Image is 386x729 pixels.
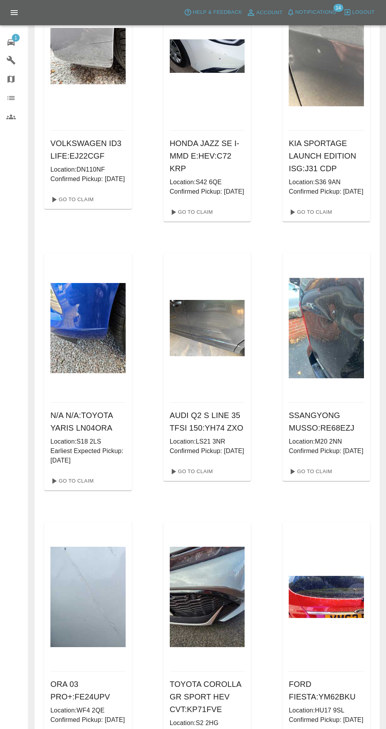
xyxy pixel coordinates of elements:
[50,678,126,703] h6: ORA 03 PRO+ : FE24UPV
[5,3,24,22] button: Open drawer
[289,409,364,434] h6: SSANGYONG MUSSO : RE68EZJ
[170,718,245,728] p: Location: S2 2HG
[289,187,364,196] p: Confirmed Pickup: [DATE]
[289,178,364,187] p: Location: S36 9AN
[286,206,334,218] a: Go To Claim
[244,6,285,19] a: Account
[50,174,126,184] p: Confirmed Pickup: [DATE]
[170,437,245,446] p: Location: LS21 3NR
[170,137,245,175] h6: HONDA JAZZ SE I-MMD E:HEV : C72 KRP
[170,178,245,187] p: Location: S42 6QE
[50,165,126,174] p: Location: DN110NF
[289,706,364,715] p: Location: HU17 9SL
[289,137,364,175] h6: KIA SPORTAGE LAUNCH EDITION ISG : J31 CDP
[50,715,126,725] p: Confirmed Pickup: [DATE]
[286,465,334,478] a: Go To Claim
[289,437,364,446] p: Location: M20 2NN
[352,8,375,17] span: Logout
[182,6,244,19] button: Help & Feedback
[170,409,245,434] h6: AUDI Q2 S LINE 35 TFSI 150 : YH74 ZXO
[341,6,377,19] button: Logout
[289,715,364,725] p: Confirmed Pickup: [DATE]
[50,437,126,446] p: Location: S18 2LS
[47,193,96,206] a: Go To Claim
[193,8,242,17] span: Help & Feedback
[295,8,336,17] span: Notifications
[50,137,126,162] h6: VOLKSWAGEN ID3 LIFE : EJ22CGF
[167,206,215,218] a: Go To Claim
[256,8,283,17] span: Account
[50,446,126,465] p: Earliest Expected Pickup: [DATE]
[333,4,343,12] span: 14
[50,409,126,434] h6: N/A N/A : TOYOTA YARIS LN04ORA
[289,446,364,456] p: Confirmed Pickup: [DATE]
[289,678,364,703] h6: FORD FIESTA : YM62BKU
[170,678,245,716] h6: TOYOTA COROLLA GR SPORT HEV CVT : KP71FVE
[170,187,245,196] p: Confirmed Pickup: [DATE]
[12,34,20,42] span: 1
[167,465,215,478] a: Go To Claim
[47,475,96,487] a: Go To Claim
[170,446,245,456] p: Confirmed Pickup: [DATE]
[285,6,338,19] button: Notifications
[50,706,126,715] p: Location: WF4 2QE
